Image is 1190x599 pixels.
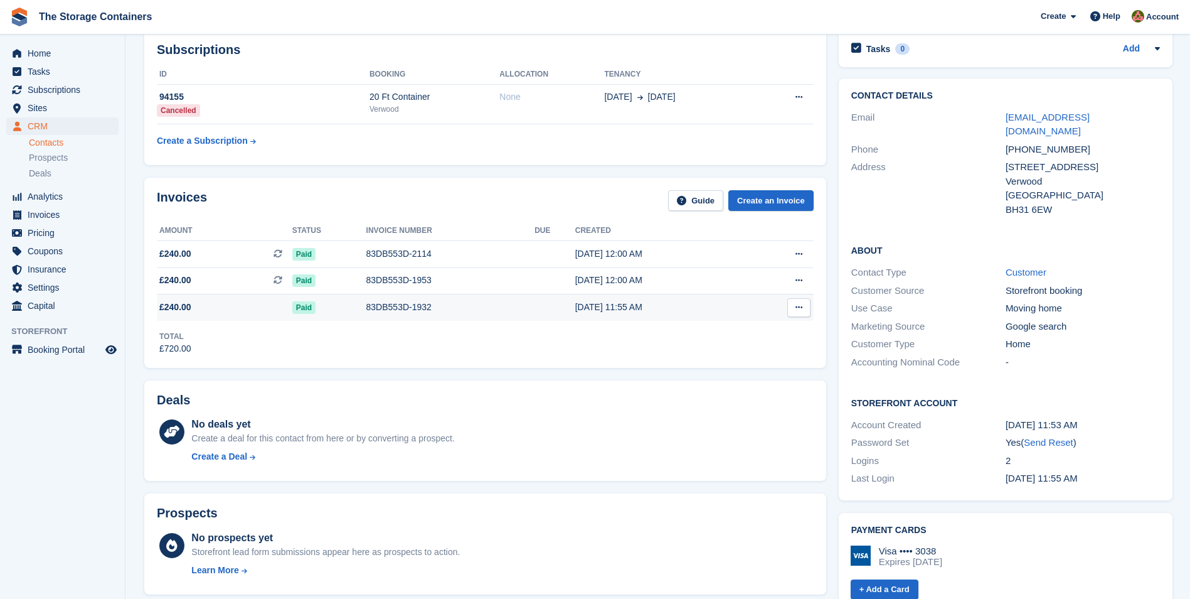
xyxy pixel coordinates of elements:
[534,221,575,241] th: Due
[1021,437,1076,448] span: ( )
[28,188,103,205] span: Analytics
[159,342,191,355] div: £720.00
[851,284,1006,298] div: Customer Source
[851,546,871,566] img: Visa Logo
[851,266,1006,280] div: Contact Type
[292,301,316,314] span: Paid
[1006,203,1160,217] div: BH31 6EW
[851,472,1006,486] div: Last Login
[851,244,1160,256] h2: About
[157,90,369,104] div: 94155
[28,81,103,99] span: Subscriptions
[28,99,103,117] span: Sites
[604,65,757,85] th: Tenancy
[575,274,746,287] div: [DATE] 12:00 AM
[28,242,103,260] span: Coupons
[851,355,1006,370] div: Accounting Nominal Code
[191,564,238,577] div: Learn More
[1006,436,1160,450] div: Yes
[851,111,1006,139] div: Email
[648,90,676,104] span: [DATE]
[895,43,910,55] div: 0
[499,65,604,85] th: Allocation
[159,331,191,342] div: Total
[6,261,119,278] a: menu
[157,43,814,57] h2: Subscriptions
[366,274,535,287] div: 83DB553D-1953
[1006,112,1090,137] a: [EMAIL_ADDRESS][DOMAIN_NAME]
[10,8,29,26] img: stora-icon-8386f47178a22dfd0bd8f6a31ec36ba5ce8667c1dd55bd0f319d3a0aa187defe.svg
[6,341,119,359] a: menu
[575,301,746,314] div: [DATE] 11:55 AM
[6,279,119,296] a: menu
[6,224,119,242] a: menu
[157,134,248,148] div: Create a Subscription
[157,104,200,117] div: Cancelled
[28,117,103,135] span: CRM
[157,506,218,521] h2: Prospects
[851,396,1160,409] h2: Storefront Account
[157,190,207,211] h2: Invoices
[1006,160,1160,175] div: [STREET_ADDRESS]
[575,221,746,241] th: Created
[159,301,191,314] span: £240.00
[34,6,157,27] a: The Storage Containers
[6,242,119,260] a: menu
[728,190,814,211] a: Create an Invoice
[1146,11,1179,23] span: Account
[1006,143,1160,157] div: [PHONE_NUMBER]
[1006,473,1078,483] time: 2025-07-06 10:55:19 UTC
[6,206,119,224] a: menu
[29,137,119,149] a: Contacts
[851,526,1160,536] h2: Payment cards
[157,393,190,407] h2: Deals
[292,248,316,261] span: Paid
[369,90,499,104] div: 20 Ft Container
[851,91,1160,101] h2: Contact Details
[191,450,247,463] div: Create a Deal
[668,190,723,211] a: Guide
[104,342,119,357] a: Preview store
[28,63,103,80] span: Tasks
[366,301,535,314] div: 83DB553D-1932
[191,531,460,546] div: No prospects yet
[6,297,119,315] a: menu
[29,167,119,180] a: Deals
[6,63,119,80] a: menu
[28,341,103,359] span: Booking Portal
[191,546,460,559] div: Storefront lead form submissions appear here as prospects to action.
[604,90,632,104] span: [DATE]
[851,436,1006,450] div: Password Set
[366,221,535,241] th: Invoice number
[1006,175,1160,189] div: Verwood
[6,99,119,117] a: menu
[1041,10,1066,23] span: Create
[1132,10,1144,23] img: Kirsty Simpson
[851,454,1006,468] div: Logins
[28,297,103,315] span: Capital
[369,65,499,85] th: Booking
[159,274,191,287] span: £240.00
[1006,188,1160,203] div: [GEOGRAPHIC_DATA]
[1103,10,1120,23] span: Help
[292,274,316,287] span: Paid
[159,247,191,261] span: £240.00
[6,117,119,135] a: menu
[28,224,103,242] span: Pricing
[28,261,103,278] span: Insurance
[191,417,454,432] div: No deals yet
[851,418,1006,433] div: Account Created
[499,90,604,104] div: None
[11,325,125,338] span: Storefront
[191,432,454,445] div: Create a deal for this contact from here or by converting a prospect.
[1006,301,1160,316] div: Moving home
[1024,437,1073,448] a: Send Reset
[29,152,68,164] span: Prospects
[191,450,454,463] a: Create a Deal
[191,564,460,577] a: Learn More
[157,129,256,153] a: Create a Subscription
[851,143,1006,157] div: Phone
[29,168,51,180] span: Deals
[1006,320,1160,334] div: Google search
[157,65,369,85] th: ID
